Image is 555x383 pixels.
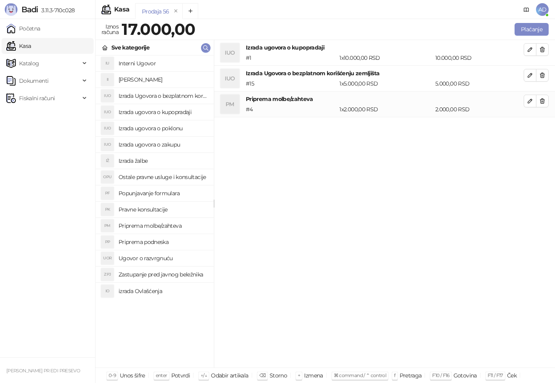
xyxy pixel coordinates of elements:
span: f [394,372,395,378]
div: IŽ [101,154,114,167]
span: ⌘ command / ⌃ control [334,372,387,378]
button: remove [171,8,181,15]
div: PM [220,95,239,114]
div: Kasa [114,6,129,13]
h4: Pravne konsultacije [119,203,207,216]
div: IUO [220,69,239,88]
div: ZPJ [101,268,114,281]
div: Odabir artikala [211,370,248,381]
a: Dokumentacija [520,3,533,16]
div: Sve kategorije [111,43,149,52]
div: 5.000,00 RSD [434,79,525,88]
span: 0-9 [109,372,116,378]
h4: Ostale pravne usluge i konsultacije [119,171,207,183]
div: PP [101,236,114,248]
span: + [298,372,300,378]
div: IUO [101,122,114,135]
a: Početna [6,21,40,36]
div: IUO [220,43,239,62]
div: Pretraga [400,370,422,381]
h4: Priprema podneska [119,236,207,248]
span: F10 / F16 [432,372,449,378]
div: PK [101,203,114,216]
div: PF [101,187,114,200]
span: ↑/↓ [201,372,207,378]
div: # 4 [244,105,338,114]
span: Dokumenti [19,73,48,89]
div: Potvrdi [171,370,190,381]
span: F11 / F17 [488,372,503,378]
div: Prodaja 56 [142,7,169,16]
span: Badi [21,5,38,14]
h4: Interni Ugovor [119,57,207,70]
span: 3.11.3-710c028 [38,7,75,14]
span: ⌫ [259,372,266,378]
button: Plaćanje [515,23,549,36]
div: UOR [101,252,114,265]
h4: Izrada ugovora o kupopradaji [246,43,524,52]
div: PM [101,219,114,232]
span: AD [536,3,549,16]
button: Add tab [182,3,198,19]
div: OPU [101,171,114,183]
div: Unos šifre [120,370,145,381]
h4: Izrada Ugovora o bezplatnom korišćenju zemljišta [246,69,524,78]
div: 2.000,00 RSD [434,105,525,114]
div: Ček [507,370,517,381]
span: enter [156,372,167,378]
div: IUO [101,138,114,151]
h4: Izrada ugovora o zakupu [119,138,207,151]
h4: Izrada žalbe [119,154,207,167]
div: 1 x 2.000,00 RSD [338,105,434,114]
h4: Priprema molbe/zahteva [246,95,524,103]
div: # 1 [244,53,338,62]
h4: izrada Ovlašćenja [119,285,207,297]
h4: Ugovor o razvrgnuću [119,252,207,265]
div: 10.000,00 RSD [434,53,525,62]
h4: Priprema molbe/zahteva [119,219,207,232]
div: IU [101,57,114,70]
span: Fiskalni računi [19,90,55,106]
img: Logo [5,3,17,16]
span: Katalog [19,55,39,71]
div: Gotovina [454,370,477,381]
div: Iznos računa [100,21,120,37]
h4: Izrada Ugovora o bezplatnom korišćenju zemljišta [119,90,207,102]
div: Izmena [304,370,323,381]
h4: [PERSON_NAME] [119,73,207,86]
h4: Izrada ugovora o kupopradaji [119,106,207,118]
div: grid [96,55,214,368]
strong: 17.000,00 [122,19,195,39]
small: [PERSON_NAME] PR EDI PRESEVO [6,368,80,373]
a: Kasa [6,38,31,54]
div: Storno [270,370,287,381]
div: IUO [101,106,114,118]
div: 1 x 10.000,00 RSD [338,53,434,62]
div: IO [101,285,114,297]
div: # 15 [244,79,338,88]
h4: Izrada ugovora o poklonu [119,122,207,135]
h4: Popunjavanje formulara [119,187,207,200]
div: IUO [101,90,114,102]
div: II [101,73,114,86]
h4: Zastupanje pred javnog beležnika [119,268,207,281]
div: 1 x 5.000,00 RSD [338,79,434,88]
